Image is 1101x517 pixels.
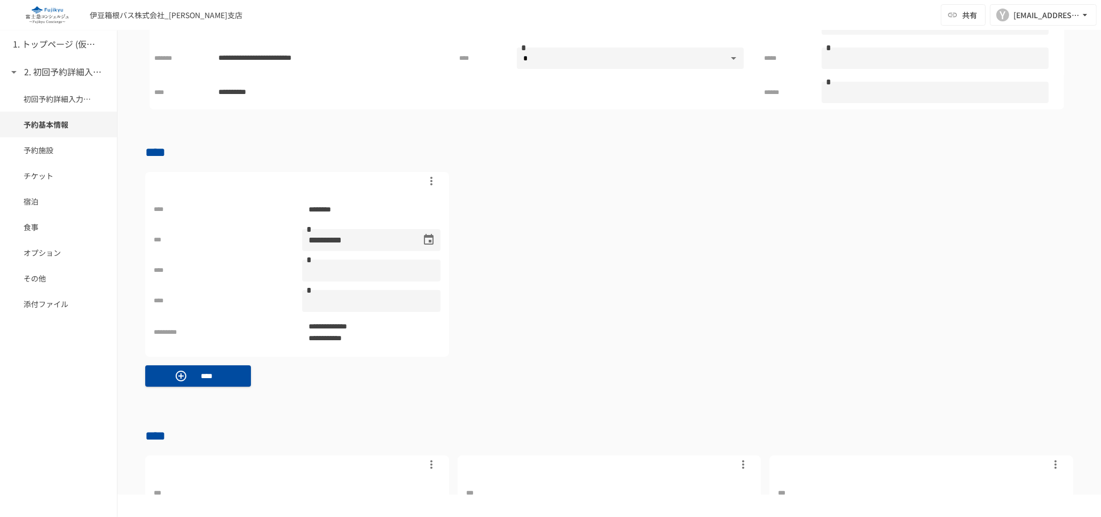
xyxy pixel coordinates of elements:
[962,9,977,21] span: 共有
[941,4,986,26] button: 共有
[23,144,93,156] span: 予約施設
[25,65,110,79] h6: 2. 初回予約詳細入力ページ
[90,10,242,21] div: 伊豆箱根バス株式会社_[PERSON_NAME]支店
[23,298,93,310] span: 添付ファイル
[418,229,439,250] button: Choose date, selected date is 2025年10月25日
[23,195,93,207] span: 宿泊
[1013,9,1080,22] div: [EMAIL_ADDRESS][DOMAIN_NAME]
[23,272,93,284] span: その他
[23,119,93,130] span: 予約基本情報
[13,6,81,23] img: eQeGXtYPV2fEKIA3pizDiVdzO5gJTl2ahLbsPaD2E4R
[23,247,93,258] span: オプション
[990,4,1097,26] button: Y[EMAIL_ADDRESS][DOMAIN_NAME]
[13,37,98,51] h6: 1. トップページ (仮予約一覧)
[23,170,93,182] span: チケット
[23,221,93,233] span: 食事
[23,93,93,105] span: 初回予約詳細入力ページ
[996,9,1009,21] div: Y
